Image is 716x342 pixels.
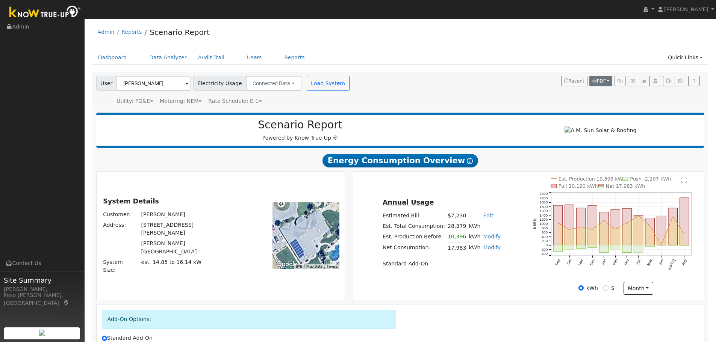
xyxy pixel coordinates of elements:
div: [PERSON_NAME] [4,285,80,293]
button: PDF [589,76,612,86]
rect: onclick="" [553,205,562,245]
circle: onclick="" [603,220,605,221]
text: 2000 [540,200,548,204]
img: Google [274,259,299,269]
rect: onclick="" [680,198,689,245]
button: Keyboard shortcuts [296,264,301,269]
text: 400 [542,235,548,239]
img: retrieve [39,330,45,336]
div: Paso [PERSON_NAME], [GEOGRAPHIC_DATA] [4,291,80,307]
a: Modify [483,234,501,240]
a: Terms (opens in new tab) [327,264,337,268]
td: 28,379 [447,221,468,232]
text: Net 17,983 kWh [606,183,645,189]
text: 800 [542,226,548,230]
rect: onclick="" [657,216,666,245]
circle: onclick="" [592,229,593,230]
input: Select a User [117,76,191,91]
text: Feb [612,258,618,266]
rect: onclick="" [645,218,654,245]
input: $ [603,285,609,291]
span: Electricity Usage [193,76,246,91]
span: Site Summary [4,275,80,285]
td: $7,230 [447,211,468,221]
button: Settings [675,76,686,86]
div: Utility: PG&E [117,97,153,105]
input: Standard Add-On [102,336,107,341]
td: Net Consumption: [381,243,446,253]
td: System Size: [102,257,140,275]
rect: onclick="" [553,245,562,252]
rect: onclick="" [680,245,689,246]
circle: onclick="" [569,229,570,230]
rect: onclick="" [599,245,609,253]
text: 200 [542,239,548,243]
rect: onclick="" [611,245,620,250]
td: System Size [140,257,237,275]
td: Est. Total Consumption: [381,221,446,232]
a: Data Analyzer [144,51,192,65]
circle: onclick="" [626,222,628,224]
text: Nov [577,258,584,266]
circle: onclick="" [684,234,685,235]
span: [PERSON_NAME] [664,6,708,12]
text: Push -2,207 kWh [630,176,671,182]
rect: onclick="" [611,209,620,245]
a: Map [63,300,70,306]
input: kWh [578,285,584,291]
text: -200 [540,247,548,252]
text: Pull 20,190 kWh [559,183,598,189]
rect: onclick="" [622,208,631,245]
text: Jun [658,258,665,265]
img: A.M. Sun Solar & Roofing [565,127,636,134]
a: Dashboard [92,51,133,65]
circle: onclick="" [615,229,616,230]
a: Reports [121,29,142,35]
text: Sep [554,258,561,266]
span: PDF [592,78,606,84]
h2: Scenario Report [104,119,497,131]
rect: onclick="" [645,245,654,247]
label: kWh [586,284,598,292]
circle: onclick="" [672,216,674,217]
span: User [96,76,117,91]
rect: onclick="" [668,208,677,245]
td: [PERSON_NAME] [140,209,237,220]
rect: onclick="" [577,208,586,245]
td: [STREET_ADDRESS][PERSON_NAME] [140,220,237,238]
rect: onclick="" [668,245,677,246]
circle: onclick="" [638,215,639,216]
text: Est. Production 10,396 kWh [559,176,626,182]
td: Address: [102,220,140,238]
text: 0 [546,243,548,247]
a: Audit Trail [192,51,230,65]
td: Customer: [102,209,140,220]
a: Quick Links [662,51,708,65]
u: Annual Usage [383,199,434,206]
text: kWh [532,218,537,229]
td: kWh [468,221,502,232]
rect: onclick="" [588,205,597,245]
text:  [681,177,687,183]
rect: onclick="" [634,245,643,253]
button: Login As [649,76,661,86]
text: [DATE] [668,258,676,271]
button: Map Data [306,264,322,269]
td: Standard Add-On [381,258,502,269]
rect: onclick="" [565,245,574,250]
text: Apr [635,258,642,265]
text: Jan [601,258,607,265]
rect: onclick="" [577,245,586,249]
a: Edit [483,212,493,218]
rect: onclick="" [622,245,631,253]
td: kWh [468,243,482,253]
button: Connected Data [246,76,301,91]
a: Help Link [688,76,700,86]
text: Mar [624,258,630,266]
td: kWh [468,232,482,243]
button: Export Interval Data [663,76,675,86]
circle: onclick="" [649,225,651,226]
text: 1200 [540,217,548,221]
a: Admin [98,29,115,35]
text: Aug [681,258,687,266]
